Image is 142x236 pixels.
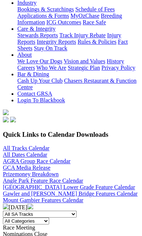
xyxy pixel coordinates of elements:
[107,58,124,64] a: History
[3,131,139,139] h3: Quick Links to Calendar Downloads
[17,32,58,38] a: Stewards Reports
[102,65,135,71] a: Privacy Policy
[3,109,9,115] img: logo-grsa-white.png
[17,58,62,64] a: We Love Our Dogs
[64,58,105,64] a: Vision and Values
[34,45,67,51] a: Stay On Track
[17,58,139,71] div: About
[17,13,69,19] a: Applications & Forms
[17,78,139,91] div: Bar & Dining
[3,197,83,203] a: Mount Gambier Features Calendar
[3,171,59,177] a: Prizemoney Breakdown
[17,32,139,52] div: Care & Integrity
[3,184,135,190] a: [GEOGRAPHIC_DATA] Lower Grade Feature Calendar
[17,97,65,103] a: Login To Blackbook
[3,204,9,209] img: chevron-left-pager-white.svg
[17,6,139,26] div: Industry
[17,78,137,90] a: Chasers Restaurant & Function Centre
[3,224,139,231] div: Race Meeting
[3,165,51,171] a: GCA Media Release
[3,191,138,197] a: Gawler and [PERSON_NAME] Bridge Features Calendar
[17,6,74,12] a: Bookings & Scratchings
[17,71,49,77] a: Bar & Dining
[3,117,9,122] img: facebook.svg
[3,145,50,151] a: All Tracks Calendar
[75,6,115,12] a: Schedule of Fees
[17,91,52,97] a: Contact GRSA
[3,178,83,184] a: Angle Park Feature Race Calendar
[3,158,70,164] a: AGRA Group Race Calendar
[59,32,106,38] a: Track Injury Rebate
[70,13,99,19] a: MyOzChase
[10,117,16,122] img: twitter.svg
[3,152,47,158] a: All Dates Calendar
[83,19,106,25] a: Race Safe
[17,26,56,32] a: Care & Integrity
[36,65,66,71] a: Who We Are
[17,52,32,58] a: About
[17,13,122,25] a: Breeding Information
[27,204,33,209] img: chevron-right-pager-white.svg
[3,204,139,211] div: [DATE]
[78,39,117,45] a: Rules & Policies
[46,19,81,25] a: ICG Outcomes
[17,32,121,45] a: Injury Reports
[17,39,128,51] a: Fact Sheets
[68,65,100,71] a: Strategic Plan
[37,39,76,45] a: Integrity Reports
[17,78,63,84] a: Cash Up Your Club
[17,65,35,71] a: Careers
